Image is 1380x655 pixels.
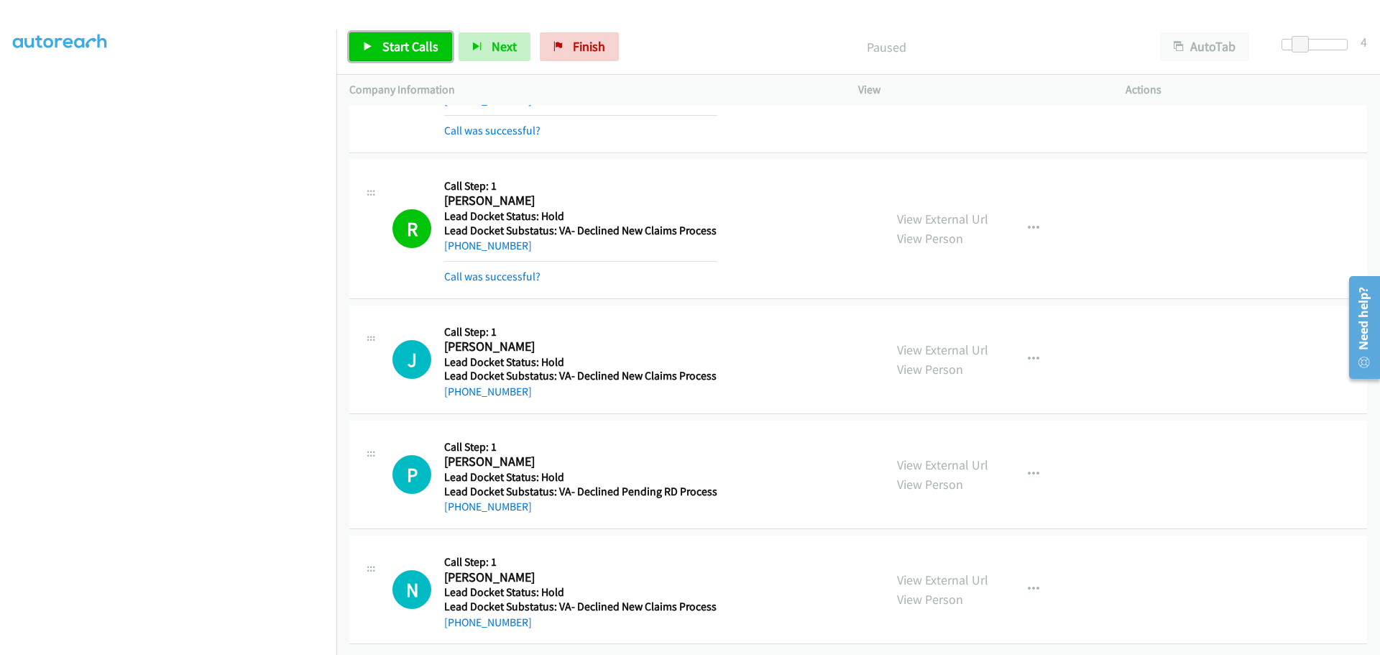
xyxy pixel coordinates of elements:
div: The call is yet to be attempted [392,455,431,494]
h5: Lead Docket Status: Hold [444,470,717,485]
div: 4 [1361,32,1367,52]
a: View External Url [897,342,988,358]
a: Finish [540,32,619,61]
h2: [PERSON_NAME] [444,339,717,355]
h5: Lead Docket Substatus: VA- Declined New Claims Process [444,224,717,238]
span: Next [492,38,517,55]
a: [PHONE_NUMBER] [444,615,532,629]
span: Start Calls [382,38,438,55]
h1: R [392,209,431,248]
h2: [PERSON_NAME] [444,569,717,586]
h1: J [392,340,431,379]
p: Paused [638,37,1134,57]
button: Next [459,32,530,61]
a: View External Url [897,457,988,473]
h5: Call Step: 1 [444,440,717,454]
h1: N [392,570,431,609]
button: AutoTab [1160,32,1249,61]
a: Start Calls [349,32,452,61]
h5: Call Step: 1 [444,179,717,193]
h5: Lead Docket Substatus: VA- Declined New Claims Process [444,369,717,383]
p: View [858,81,1100,99]
a: View Person [897,591,963,608]
a: [PHONE_NUMBER] [444,239,532,252]
a: Call was successful? [444,270,540,283]
a: View External Url [897,572,988,588]
a: View Person [897,476,963,493]
a: [PHONE_NUMBER] [444,385,532,398]
h1: P [392,455,431,494]
a: View Person [897,230,963,247]
h5: Lead Docket Substatus: VA- Declined New Claims Process [444,600,717,614]
p: Actions [1126,81,1367,99]
div: The call is yet to be attempted [392,340,431,379]
a: [PHONE_NUMBER] [444,93,532,107]
div: The call is yet to be attempted [392,570,431,609]
iframe: Resource Center [1338,270,1380,385]
h5: Lead Docket Status: Hold [444,355,717,370]
a: [PHONE_NUMBER] [444,500,532,513]
h5: Lead Docket Status: Hold [444,585,717,600]
h5: Call Step: 1 [444,325,717,339]
h5: Call Step: 1 [444,555,717,569]
h2: [PERSON_NAME] [444,454,717,470]
span: Finish [573,38,605,55]
h5: Lead Docket Substatus: VA- Declined Pending RD Process [444,485,717,499]
a: View External Url [897,211,988,227]
h5: Lead Docket Status: Hold [444,209,717,224]
p: Company Information [349,81,832,99]
a: Call was successful? [444,124,540,137]
h2: [PERSON_NAME] [444,193,717,209]
a: View Person [897,361,963,377]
